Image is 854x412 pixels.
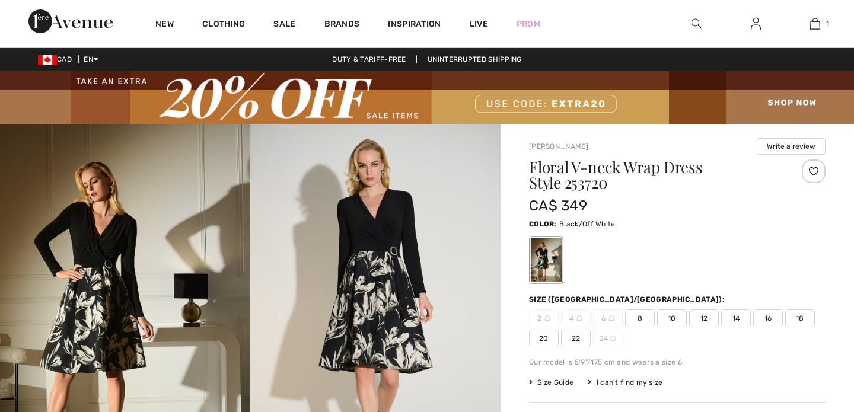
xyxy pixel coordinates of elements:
span: 6 [593,309,623,327]
a: Brands [324,19,360,31]
a: Sale [273,19,295,31]
a: [PERSON_NAME] [529,142,588,151]
span: Inspiration [388,19,441,31]
span: 12 [689,309,719,327]
span: 20 [529,330,559,347]
span: 24 [593,330,623,347]
h1: Floral V-neck Wrap Dress Style 253720 [529,159,776,190]
img: Canadian Dollar [38,55,57,65]
img: My Bag [810,17,820,31]
span: 10 [657,309,687,327]
a: 1 [786,17,844,31]
img: 1ère Avenue [28,9,113,33]
img: ring-m.svg [544,315,550,321]
a: New [155,19,174,31]
span: 14 [721,309,751,327]
div: Size ([GEOGRAPHIC_DATA]/[GEOGRAPHIC_DATA]): [529,294,727,305]
img: ring-m.svg [610,336,616,341]
span: CAD [38,55,77,63]
a: Sign In [741,17,770,31]
span: CA$ 349 [529,197,587,214]
span: 18 [785,309,815,327]
img: My Info [751,17,761,31]
span: 16 [753,309,783,327]
a: Prom [517,18,540,30]
a: Clothing [202,19,245,31]
span: Color: [529,220,557,228]
span: 1 [826,18,829,29]
img: ring-m.svg [576,315,582,321]
div: I can't find my size [588,377,662,388]
div: Black/Off White [531,238,562,282]
span: 8 [625,309,655,327]
img: ring-m.svg [608,315,614,321]
button: Write a review [757,138,826,155]
img: search the website [692,17,702,31]
span: EN [84,55,98,63]
span: Black/Off White [559,220,616,228]
span: 4 [561,309,591,327]
span: 22 [561,330,591,347]
a: Live [470,18,488,30]
div: Our model is 5'9"/175 cm and wears a size 6. [529,357,826,368]
span: Size Guide [529,377,573,388]
span: 2 [529,309,559,327]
